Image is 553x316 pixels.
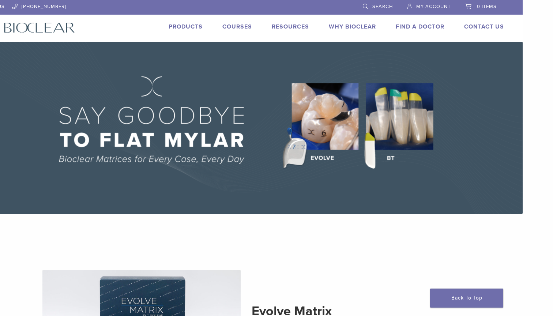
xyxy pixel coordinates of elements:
[372,4,393,10] span: Search
[272,23,309,30] a: Resources
[464,23,504,30] a: Contact Us
[396,23,444,30] a: Find A Doctor
[329,23,376,30] a: Why Bioclear
[477,4,497,10] span: 0 items
[222,23,252,30] a: Courses
[169,23,203,30] a: Products
[416,4,451,10] span: My Account
[430,289,503,308] a: Back To Top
